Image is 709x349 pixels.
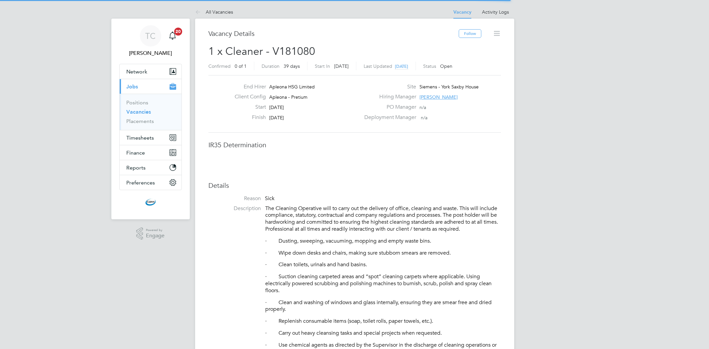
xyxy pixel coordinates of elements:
[229,104,266,111] label: Start
[360,114,416,121] label: Deployment Manager
[208,141,501,149] h3: IR35 Determination
[419,84,479,90] span: Siemens - York Saxby House
[265,261,501,268] p: · Clean toilets, urinals and hand basins.
[269,84,315,90] span: Apleona HSG Limited
[265,250,501,257] p: · Wipe down desks and chairs, making sure stubborn smears are removed.
[364,63,392,69] label: Last Updated
[453,9,471,15] a: Vacancy
[265,195,275,202] span: Sick
[229,93,266,100] label: Client Config
[265,205,501,233] p: The Cleaning Operative will to carry out the delivery of office, cleaning and waste. This will in...
[459,29,481,38] button: Follow
[229,114,266,121] label: Finish
[119,197,182,207] a: Go to home page
[126,109,151,115] a: Vacancies
[265,273,501,294] p: · Suction cleaning carpeted areas and “spot” cleaning carpets where applicable. Using electricall...
[120,94,181,130] div: Jobs
[174,28,182,36] span: 20
[126,68,147,75] span: Network
[120,160,181,175] button: Reports
[284,63,300,69] span: 39 days
[126,150,145,156] span: Finance
[166,25,179,47] a: 20
[395,63,408,69] span: [DATE]
[120,130,181,145] button: Timesheets
[265,330,501,337] p: · Carry out heavy cleansing tasks and special projects when requested.
[120,145,181,160] button: Finance
[145,32,156,40] span: TC
[360,83,416,90] label: Site
[360,93,416,100] label: Hiring Manager
[119,25,182,57] a: TC[PERSON_NAME]
[235,63,247,69] span: 0 of 1
[208,195,261,202] label: Reason
[419,94,458,100] span: [PERSON_NAME]
[265,318,501,325] p: · Replenish consumable items (soap, toilet rolls, paper towels, etc.).
[269,94,307,100] span: Apleona - Pretium
[146,227,165,233] span: Powered by
[208,205,261,212] label: Description
[423,63,436,69] label: Status
[126,165,146,171] span: Reports
[208,63,231,69] label: Confirmed
[334,63,349,69] span: [DATE]
[265,238,501,245] p: · Dusting, sweeping, vacuuming, mopping and empty waste bins.
[195,9,233,15] a: All Vacancies
[208,29,459,38] h3: Vacancy Details
[208,45,315,58] span: 1 x Cleaner - V181080
[208,181,501,190] h3: Details
[265,299,501,313] p: · Clean and washing of windows and glass internally, ensuring they are smear free and dried prope...
[419,104,426,110] span: n/a
[482,9,509,15] a: Activity Logs
[421,115,427,121] span: n/a
[126,83,138,90] span: Jobs
[315,63,330,69] label: Start In
[440,63,452,69] span: Open
[126,118,154,124] a: Placements
[146,233,165,239] span: Engage
[269,115,284,121] span: [DATE]
[119,49,182,57] span: Tom Cheek
[126,135,154,141] span: Timesheets
[120,64,181,79] button: Network
[126,99,148,106] a: Positions
[111,19,190,219] nav: Main navigation
[126,179,155,186] span: Preferences
[120,175,181,190] button: Preferences
[229,83,266,90] label: End Hirer
[120,79,181,94] button: Jobs
[360,104,416,111] label: PO Manager
[262,63,280,69] label: Duration
[269,104,284,110] span: [DATE]
[145,197,156,207] img: cbwstaffingsolutions-logo-retina.png
[136,227,165,240] a: Powered byEngage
